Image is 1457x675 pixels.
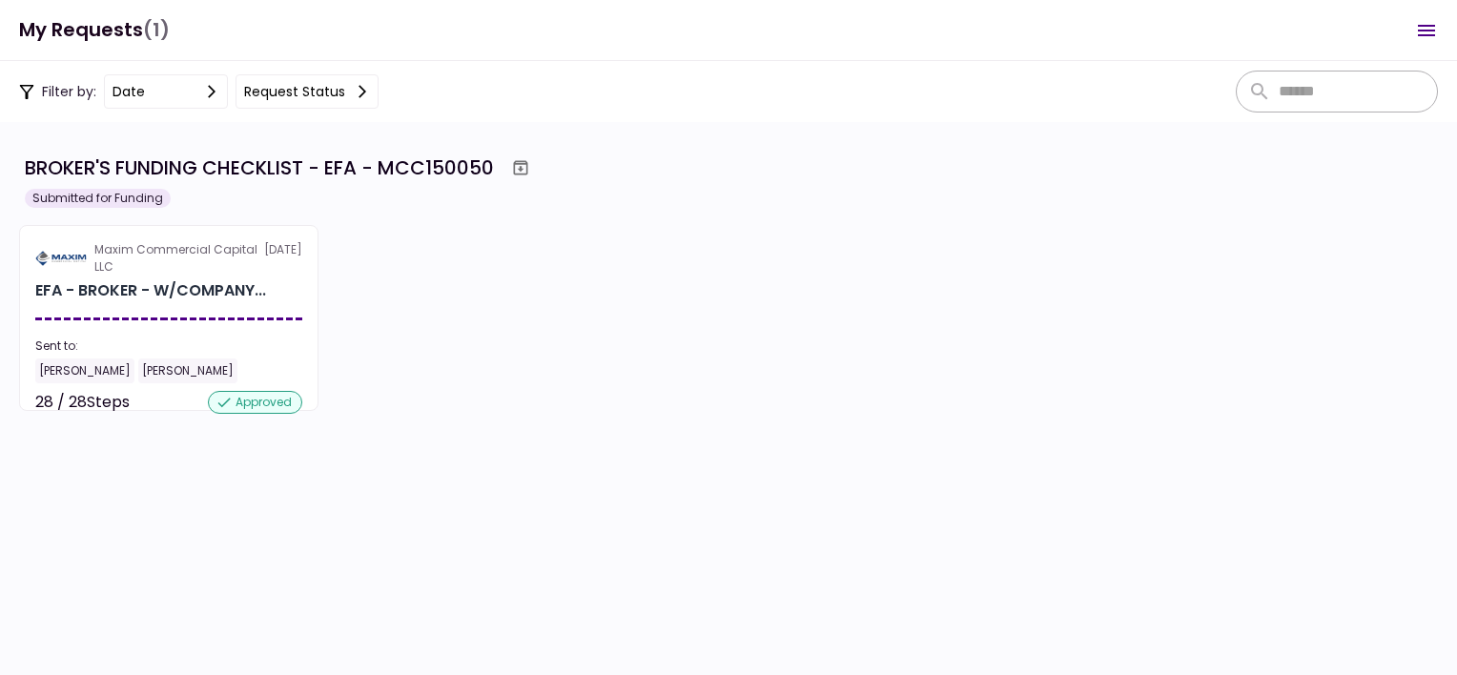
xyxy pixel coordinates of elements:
[104,74,228,109] button: date
[208,391,302,414] div: approved
[35,337,302,355] div: Sent to:
[113,81,145,102] div: date
[503,151,538,185] button: Archive workflow
[143,10,170,50] span: (1)
[19,74,379,109] div: Filter by:
[25,153,494,182] div: BROKER'S FUNDING CHECKLIST - EFA - MCC150050
[35,358,134,383] div: [PERSON_NAME]
[236,74,379,109] button: Request status
[94,241,264,276] div: Maxim Commercial Capital LLC
[35,279,266,302] div: EFA - BROKER - W/COMPANY - FUNDING CHECKLIST
[35,391,130,414] div: 28 / 28 Steps
[35,241,302,276] div: [DATE]
[1404,8,1449,53] button: Open menu
[25,189,171,208] div: Submitted for Funding
[138,358,237,383] div: [PERSON_NAME]
[19,10,170,50] h1: My Requests
[35,250,87,267] img: Partner logo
